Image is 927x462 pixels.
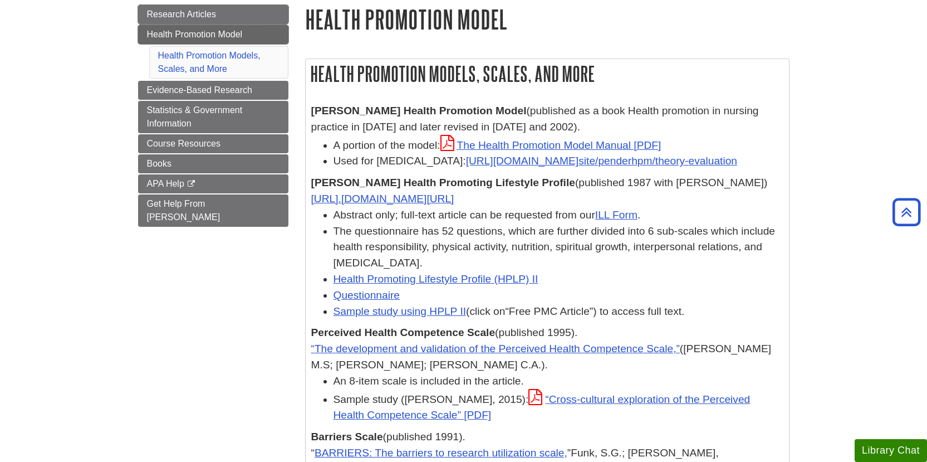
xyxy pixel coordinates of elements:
a: Health Promotion Model [138,25,288,44]
span: Evidence-Based Research [147,85,252,95]
a: [URL][DOMAIN_NAME]site/penderhpm/theory-evaluation [466,155,737,167]
li: Sample study ([PERSON_NAME], 2015): [333,390,783,424]
span: Books [147,159,171,168]
a: ILL Form [595,209,637,221]
a: The Health Promotion Model Manual [440,139,661,151]
strong: Perceived Health Competence Scale [311,327,496,338]
li: Abstract only; full-text article can be requested from our . [333,207,783,223]
a: Books [138,154,288,173]
a: Sample study using HPLP II [333,305,467,317]
li: An 8-item scale is included in the article. [333,373,783,390]
div: Guide Page Menu [138,5,288,227]
q: Free PMC Article [505,305,593,317]
strong: [PERSON_NAME] Health Promotion Model [311,105,527,116]
a: Back to Top [889,205,924,220]
a: BARRIERS: The barriers to research utilization scale, [315,447,567,459]
h2: Health Promotion Models, Scales, and More [306,59,789,89]
a: Evidence-Based Research [138,81,288,100]
a: [URL].[DOMAIN_NAME][URL] [311,193,454,205]
span: Get Help From [PERSON_NAME] [147,199,220,222]
h1: Health Promotion Model [305,5,789,33]
a: Research Articles [138,5,288,24]
div: (published as a book Health promotion in nursing practice in [DATE] and later revised in [DATE] a... [311,103,783,135]
a: The development and validation of the Perceived Health Competence Scale, [311,343,680,354]
li: The questionnaire has 52 questions, which are further divided into 6 sub-scales which include hea... [333,223,783,271]
a: Statistics & Government Information [138,101,288,133]
div: (published 1995). [311,325,783,341]
li: A portion of the model: [333,135,783,154]
li: Used for [MEDICAL_DATA]: [333,153,783,169]
span: Research Articles [147,9,217,19]
div: (published 1991). [311,429,783,445]
li: (click on ) to access full text. [333,304,783,320]
i: This link opens in a new window [187,181,196,188]
span: Statistics & Government Information [147,105,243,128]
a: Get Help From [PERSON_NAME] [138,194,288,227]
a: Course Resources [138,134,288,153]
span: APA Help [147,179,184,188]
a: Health Promoting Lifestyle Profile (HPLP) II [333,273,538,285]
a: Health Promotion Models, Scales, and More [158,51,261,74]
strong: Barriers Scale [311,431,383,442]
div: (published 1987 with [PERSON_NAME]) [311,175,783,191]
div: ([PERSON_NAME] M.S; [PERSON_NAME]; [PERSON_NAME] C.A.). [311,341,783,373]
a: Questionnaire [333,289,400,301]
a: APA Help [138,174,288,193]
span: Course Resources [147,139,221,148]
a: Cross-cultural exploration of the Perceived Health Competence Scale [333,393,751,421]
button: Library Chat [855,439,927,462]
span: Health Promotion Model [147,30,243,39]
strong: [PERSON_NAME] Health Promoting Lifestyle Profile [311,177,575,188]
